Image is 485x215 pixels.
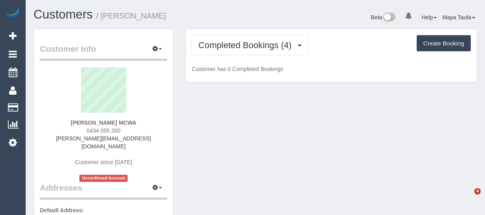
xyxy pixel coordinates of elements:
span: Unconfirmed Account [79,175,128,181]
button: Completed Bookings (4) [192,35,308,55]
span: 4 [474,188,481,194]
p: Customer has 0 Completed Bookings [192,65,471,73]
button: Create Booking [417,35,471,52]
img: Automaid Logo [5,8,21,19]
span: Completed Bookings (4) [198,40,295,50]
label: Default Address: [40,206,84,214]
iframe: Intercom live chat [458,188,477,207]
strong: [PERSON_NAME] MCWA [71,120,136,126]
legend: Customer Info [40,43,167,61]
small: / [PERSON_NAME] [96,11,166,20]
a: [PERSON_NAME][EMAIL_ADDRESS][DOMAIN_NAME] [56,135,151,150]
a: Customers [34,7,93,21]
a: Help [421,14,437,21]
a: Mapa Taufa [442,14,475,21]
span: 0434 055 200 [86,127,120,134]
span: Customer since [DATE] [75,159,132,165]
a: Beta [371,14,395,21]
img: New interface [382,13,395,23]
